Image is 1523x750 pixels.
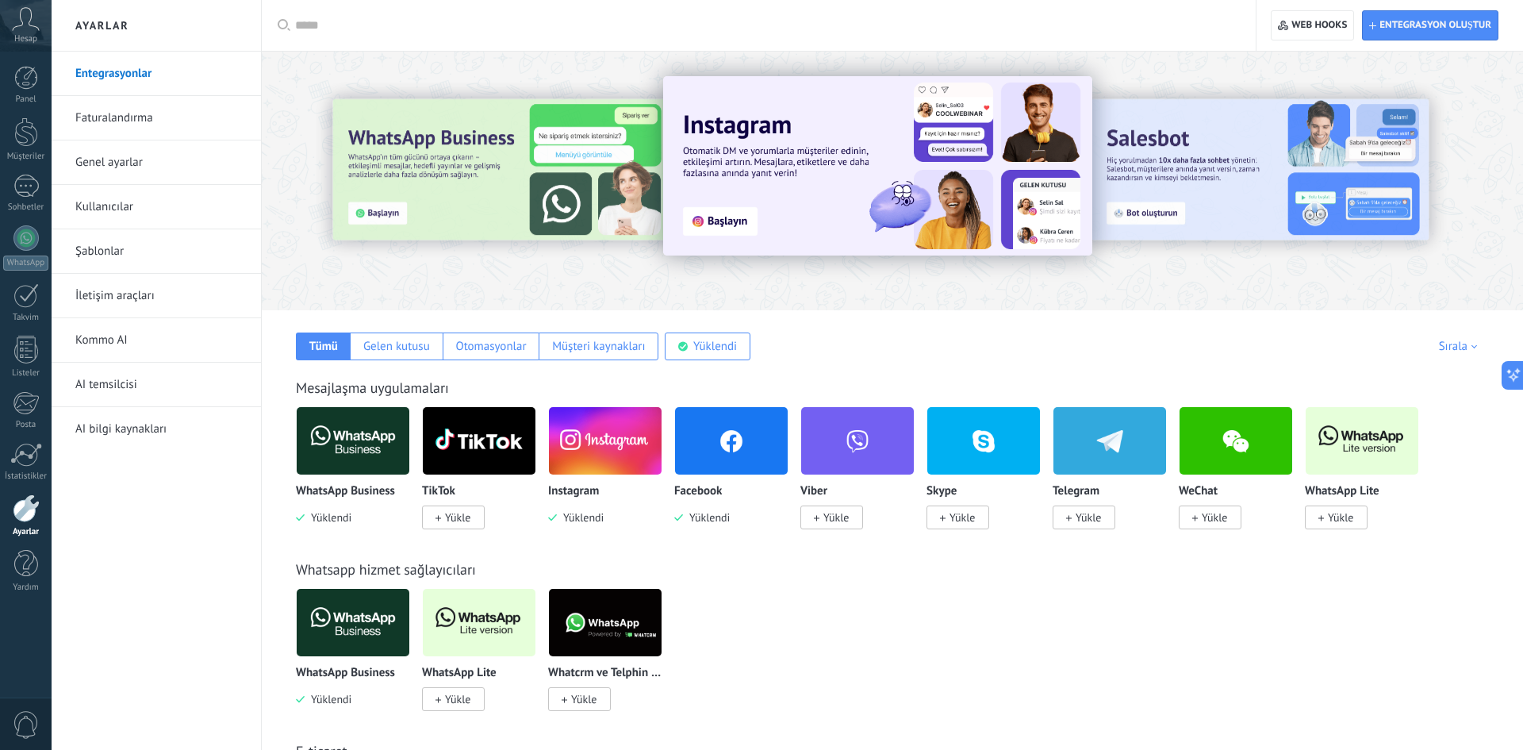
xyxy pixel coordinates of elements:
[422,485,455,498] p: TikTok
[305,510,351,525] span: Yüklendi
[548,485,599,498] p: Instagram
[52,407,261,451] li: AI bilgi kaynakları
[823,510,849,525] span: Yükle
[422,667,497,680] p: WhatsApp Lite
[1180,402,1292,479] img: wechat.png
[305,692,351,706] span: Yüklendi
[3,368,49,379] div: Listeler
[548,588,674,730] div: Whatcrm ve Telphin tarafından Whatsapp
[3,420,49,430] div: Posta
[1053,485,1099,498] p: Telegram
[296,588,422,730] div: WhatsApp Business
[52,229,261,274] li: Şablonlar
[297,584,409,661] img: logo_main.png
[1076,510,1101,525] span: Yükle
[674,485,722,498] p: Facebook
[675,402,788,479] img: facebook.png
[75,229,245,274] a: Şablonlar
[548,406,674,548] div: Instagram
[75,318,245,363] a: Kommo AI
[3,202,49,213] div: Sohbetler
[52,274,261,318] li: İletişim araçları
[296,560,476,579] a: Whatsapp hizmet sağlayıcıları
[1291,19,1347,32] span: Web hooks
[1091,99,1429,240] img: Slide 2
[3,94,49,105] div: Panel
[800,406,926,548] div: Viber
[548,667,662,680] p: Whatcrm ve Telphin tarafından Whatsapp
[800,485,827,498] p: Viber
[52,96,261,140] li: Faturalandırma
[926,406,1053,548] div: Skype
[1053,402,1166,479] img: telegram.png
[75,96,245,140] a: Faturalandırma
[557,510,604,525] span: Yüklendi
[1179,485,1218,498] p: WeChat
[683,510,730,525] span: Yüklendi
[52,363,261,407] li: AI temsilcisi
[309,339,338,354] div: Tümü
[445,510,470,525] span: Yükle
[926,485,957,498] p: Skype
[801,402,914,479] img: viber.png
[332,99,670,240] img: Slide 3
[1306,402,1418,479] img: logo_main.png
[949,510,975,525] span: Yükle
[52,185,261,229] li: Kullanıcılar
[52,140,261,185] li: Genel ayarlar
[423,402,535,479] img: logo_main.png
[549,584,662,661] img: logo_main.png
[3,152,49,162] div: Müşteriler
[1202,510,1227,525] span: Yükle
[52,52,261,96] li: Entegrasyonlar
[75,185,245,229] a: Kullanıcılar
[1271,10,1354,40] button: Web hooks
[75,140,245,185] a: Genel ayarlar
[296,406,422,548] div: WhatsApp Business
[571,692,597,706] span: Yükle
[1305,485,1379,498] p: WhatsApp Lite
[363,339,430,354] div: Gelen kutusu
[297,402,409,479] img: logo_main.png
[75,363,245,407] a: AI temsilcisi
[1362,10,1498,40] button: Entegrasyon oluştur
[674,406,800,548] div: Facebook
[3,527,49,537] div: Ayarlar
[75,274,245,318] a: İletişim araçları
[3,583,49,593] div: Yardım
[663,76,1092,256] img: Slide 1
[3,471,49,482] div: İstatistikler
[52,318,261,363] li: Kommo AI
[1053,406,1179,548] div: Telegram
[693,339,737,354] div: Yüklendi
[14,34,37,44] span: Hesap
[75,52,245,96] a: Entegrasyonlar
[296,485,395,498] p: WhatsApp Business
[549,402,662,479] img: instagram.png
[75,407,245,452] a: AI bilgi kaynakları
[1379,19,1491,32] span: Entegrasyon oluştur
[296,667,395,680] p: WhatsApp Business
[1439,339,1483,354] div: Sırala
[927,402,1040,479] img: skype.png
[3,313,49,323] div: Takvim
[422,588,548,730] div: WhatsApp Lite
[3,256,48,271] div: WhatsApp
[422,406,548,548] div: TikTok
[296,379,449,397] a: Mesajlaşma uygulamaları
[1305,406,1431,548] div: WhatsApp Lite
[445,692,470,706] span: Yükle
[1328,510,1353,525] span: Yükle
[423,584,535,661] img: logo_main.png
[552,339,645,354] div: Müşteri kaynakları
[1179,406,1305,548] div: WeChat
[455,339,526,354] div: Otomasyonlar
